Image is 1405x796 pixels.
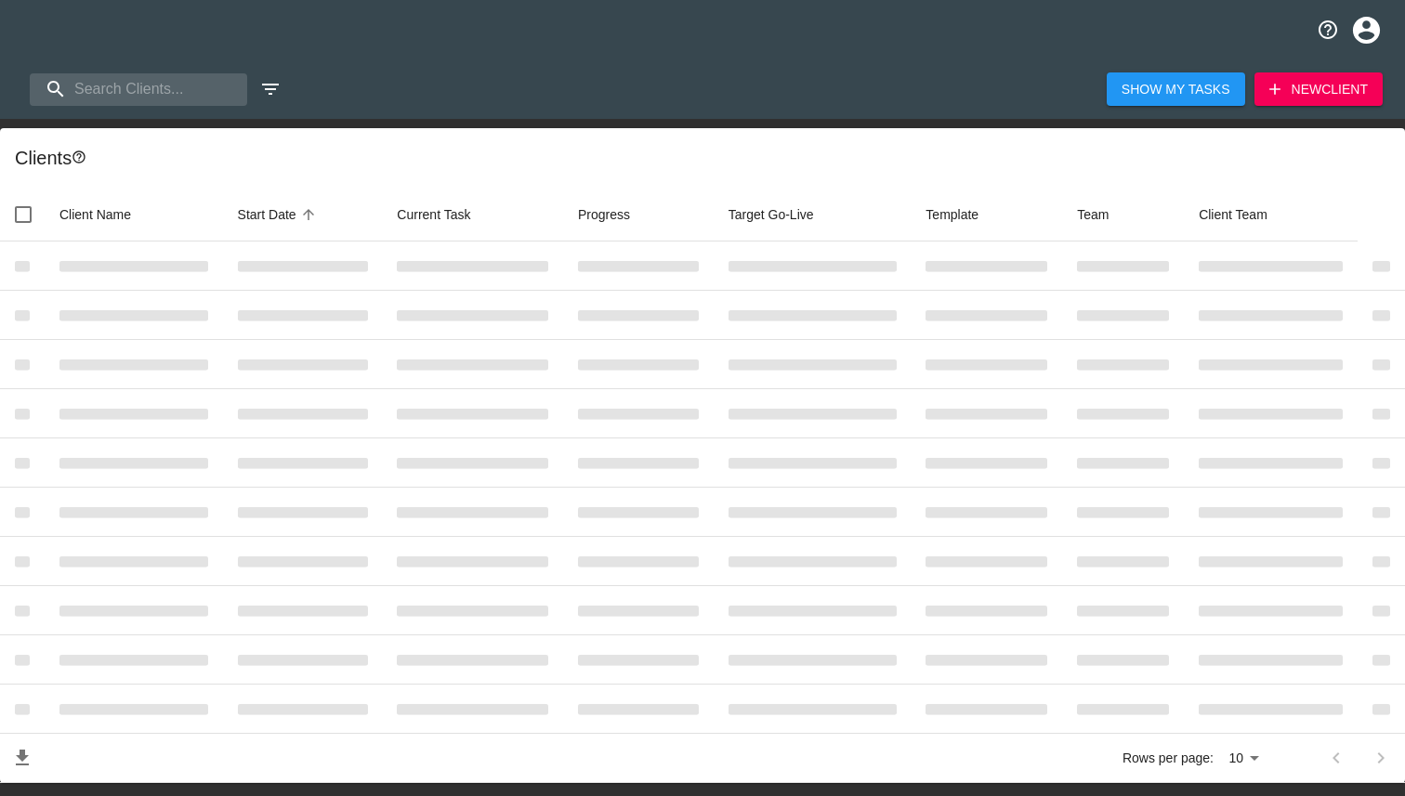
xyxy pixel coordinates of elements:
[1199,203,1292,226] span: Client Team
[397,203,494,226] span: Current Task
[15,143,1398,173] div: Client s
[578,203,654,226] span: Progress
[1269,78,1368,101] span: New Client
[59,203,155,226] span: Client Name
[1254,72,1383,107] button: NewClient
[397,203,470,226] span: This is the next Task in this Hub that should be completed
[30,73,247,106] input: search
[238,203,321,226] span: Start Date
[926,203,1003,226] span: Template
[729,203,838,226] span: Target Go-Live
[255,73,286,105] button: edit
[72,150,86,164] svg: This is a list of all of your clients and clients shared with you
[1123,749,1214,767] p: Rows per page:
[1107,72,1245,107] button: Show My Tasks
[1221,745,1266,773] select: rows per page
[1122,78,1230,101] span: Show My Tasks
[1077,203,1133,226] span: Team
[1306,7,1350,52] button: notifications
[1339,3,1394,58] button: profile
[729,203,814,226] span: Calculated based on the start date and the duration of all Tasks contained in this Hub.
